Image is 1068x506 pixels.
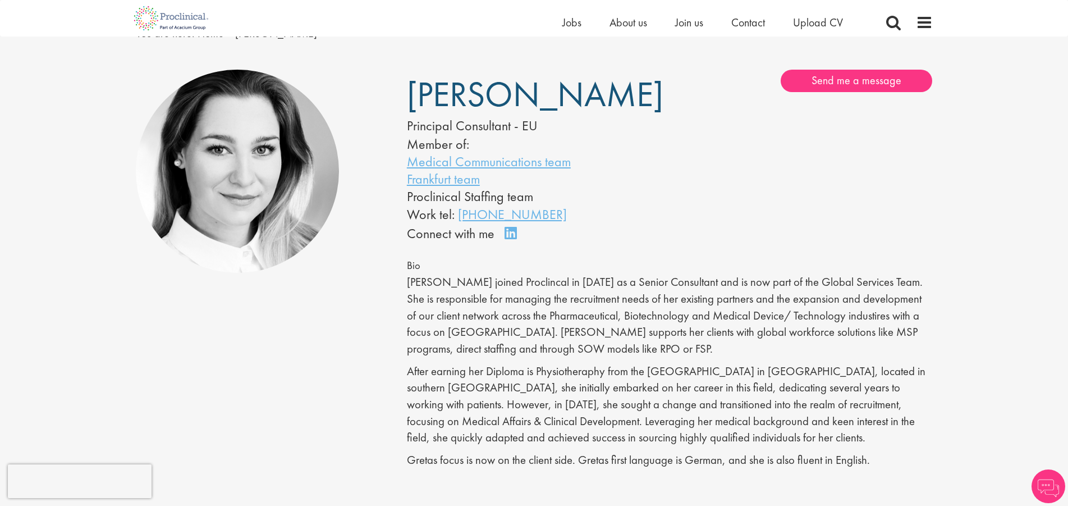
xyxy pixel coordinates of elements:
a: Contact [731,15,765,30]
a: About us [609,15,647,30]
div: Principal Consultant - EU [407,116,636,135]
img: Greta Prestel [136,70,340,273]
a: [PHONE_NUMBER] [458,206,567,223]
a: Frankfurt team [407,170,480,188]
a: Medical Communications team [407,153,571,170]
p: Gretas focus is now on the client side. Gretas first language is German, and she is also fluent i... [407,452,933,469]
a: Jobs [562,15,581,30]
p: [PERSON_NAME] joined Proclincal in [DATE] as a Senior Consultant and is now part of the Global Se... [407,274,933,358]
iframe: reCAPTCHA [8,464,152,498]
p: After earning her Diploma is Physiotheraphy from the [GEOGRAPHIC_DATA] in [GEOGRAPHIC_DATA], loca... [407,363,933,447]
a: Upload CV [793,15,843,30]
a: Send me a message [781,70,932,92]
label: Member of: [407,135,469,153]
li: Proclinical Staffing team [407,188,636,205]
img: Chatbot [1032,469,1065,503]
a: Join us [675,15,703,30]
span: Work tel: [407,206,455,223]
span: [PERSON_NAME] [407,72,663,117]
span: Bio [407,259,420,272]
